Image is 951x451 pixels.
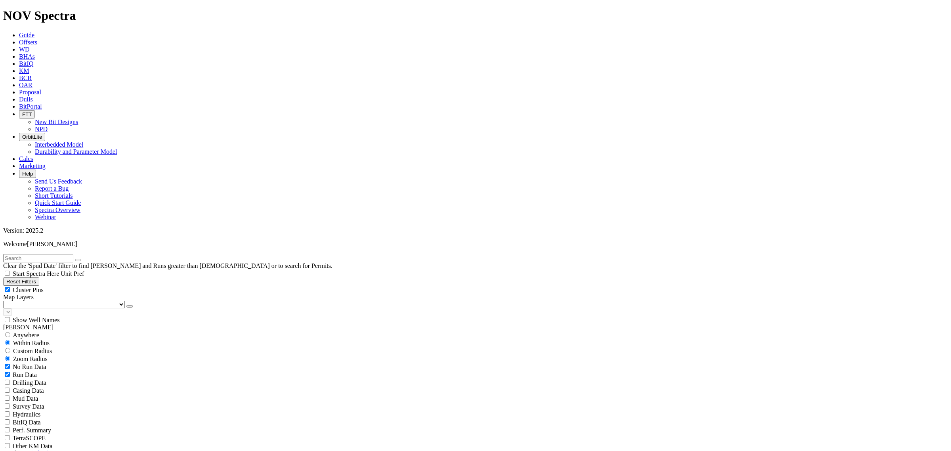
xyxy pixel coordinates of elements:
span: BitIQ Data [13,419,41,426]
span: Map Layers [3,294,34,300]
span: Zoom Radius [13,355,48,362]
span: FTT [22,111,32,117]
span: Help [22,171,33,177]
a: BCR [19,75,32,81]
a: BHAs [19,53,35,60]
span: No Run Data [13,363,46,370]
a: Send Us Feedback [35,178,82,185]
div: Version: 2025.2 [3,227,948,234]
a: Durability and Parameter Model [35,148,117,155]
a: Dulls [19,96,33,103]
button: FTT [19,110,35,118]
span: Anywhere [13,332,39,338]
button: Help [19,170,36,178]
input: Start Spectra Here [5,271,10,276]
a: BitPortal [19,103,42,110]
span: Casing Data [13,387,44,394]
a: Calcs [19,155,33,162]
button: Reset Filters [3,277,39,286]
span: Start Spectra Here [13,270,59,277]
filter-controls-checkbox: Hydraulics Analysis [3,410,948,418]
span: TerraSCOPE [13,435,46,441]
a: Spectra Overview [35,206,80,213]
a: Report a Bug [35,185,69,192]
a: Proposal [19,89,41,96]
span: Show Well Names [13,317,59,323]
span: Survey Data [13,403,44,410]
a: WD [19,46,30,53]
span: [PERSON_NAME] [27,241,77,247]
filter-controls-checkbox: Performance Summary [3,426,948,434]
button: OrbitLite [19,133,45,141]
a: OAR [19,82,32,88]
p: Welcome [3,241,948,248]
span: Custom Radius [13,348,52,354]
a: Offsets [19,39,37,46]
span: Unit Pref [61,270,84,277]
span: Hydraulics [13,411,40,418]
span: Run Data [13,371,37,378]
a: Interbedded Model [35,141,83,148]
a: NPD [35,126,48,132]
span: Mud Data [13,395,38,402]
div: [PERSON_NAME] [3,324,948,331]
a: Guide [19,32,34,38]
span: Drilling Data [13,379,46,386]
a: Quick Start Guide [35,199,81,206]
a: New Bit Designs [35,118,78,125]
a: Webinar [35,214,56,220]
a: Short Tutorials [35,192,73,199]
filter-controls-checkbox: TerraSCOPE Data [3,434,948,442]
span: Cluster Pins [13,287,44,293]
a: KM [19,67,29,74]
span: Clear the 'Spud Date' filter to find [PERSON_NAME] and Runs greater than [DEMOGRAPHIC_DATA] or to... [3,262,332,269]
span: Other KM Data [13,443,52,449]
a: BitIQ [19,60,33,67]
span: Within Radius [13,340,50,346]
filter-controls-checkbox: TerraSCOPE Data [3,442,948,450]
a: Marketing [19,162,46,169]
h1: NOV Spectra [3,8,948,23]
input: Search [3,254,73,262]
span: OrbitLite [22,134,42,140]
span: Perf. Summary [13,427,51,434]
